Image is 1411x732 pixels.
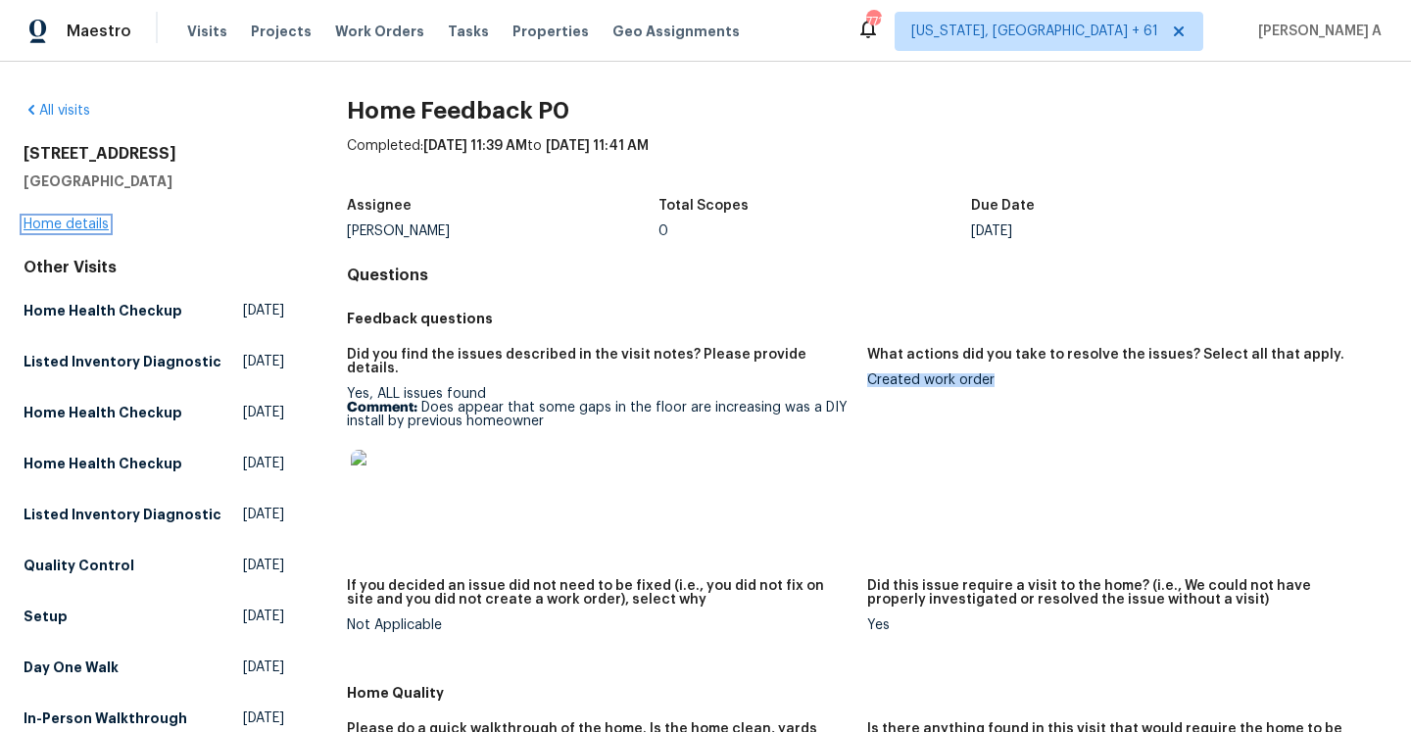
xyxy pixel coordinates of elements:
b: Comment: [347,401,417,415]
h5: Home Health Checkup [24,454,182,473]
h5: Feedback questions [347,309,1387,328]
h5: Home Health Checkup [24,403,182,422]
h5: Listed Inventory Diagnostic [24,352,221,371]
span: [DATE] [243,301,284,320]
h5: Assignee [347,199,412,213]
span: Projects [251,22,312,41]
div: Created work order [867,373,1372,387]
div: [PERSON_NAME] [347,224,659,238]
span: [PERSON_NAME] A [1250,22,1382,41]
a: Quality Control[DATE] [24,548,284,583]
h5: Listed Inventory Diagnostic [24,505,221,524]
span: Visits [187,22,227,41]
a: Listed Inventory Diagnostic[DATE] [24,344,284,379]
h5: Quality Control [24,556,134,575]
span: Tasks [448,24,489,38]
h5: Did this issue require a visit to the home? (i.e., We could not have properly investigated or res... [867,579,1372,607]
h5: What actions did you take to resolve the issues? Select all that apply. [867,348,1344,362]
h5: Day One Walk [24,658,119,677]
div: Not Applicable [347,618,851,632]
p: Does appear that some gaps in the floor are increasing was a DIY install by previous homeowner [347,401,851,428]
h5: Total Scopes [658,199,749,213]
h5: [GEOGRAPHIC_DATA] [24,171,284,191]
div: [DATE] [971,224,1284,238]
h5: Home Quality [347,683,1387,703]
div: Yes [867,618,1372,632]
a: Home Health Checkup[DATE] [24,395,284,430]
h5: Setup [24,607,68,626]
span: [DATE] [243,607,284,626]
div: 771 [866,12,880,31]
h2: Home Feedback P0 [347,101,1387,121]
span: [DATE] 11:41 AM [546,139,649,153]
div: Completed: to [347,136,1387,187]
span: Geo Assignments [612,22,740,41]
span: [DATE] [243,556,284,575]
a: Home details [24,218,109,231]
div: 0 [658,224,971,238]
a: All visits [24,104,90,118]
span: [DATE] [243,454,284,473]
h5: Home Health Checkup [24,301,182,320]
a: Listed Inventory Diagnostic[DATE] [24,497,284,532]
span: [DATE] [243,403,284,422]
h2: [STREET_ADDRESS] [24,144,284,164]
h5: Did you find the issues described in the visit notes? Please provide details. [347,348,851,375]
div: Yes, ALL issues found [347,387,851,524]
h5: Due Date [971,199,1035,213]
span: [DATE] 11:39 AM [423,139,527,153]
span: [DATE] [243,505,284,524]
span: Properties [512,22,589,41]
a: Home Health Checkup[DATE] [24,293,284,328]
div: Other Visits [24,258,284,277]
a: Home Health Checkup[DATE] [24,446,284,481]
span: [DATE] [243,352,284,371]
a: Day One Walk[DATE] [24,650,284,685]
h4: Questions [347,266,1387,285]
span: [US_STATE], [GEOGRAPHIC_DATA] + 61 [911,22,1158,41]
span: [DATE] [243,708,284,728]
a: Setup[DATE] [24,599,284,634]
span: Work Orders [335,22,424,41]
h5: In-Person Walkthrough [24,708,187,728]
h5: If you decided an issue did not need to be fixed (i.e., you did not fix on site and you did not c... [347,579,851,607]
span: [DATE] [243,658,284,677]
span: Maestro [67,22,131,41]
